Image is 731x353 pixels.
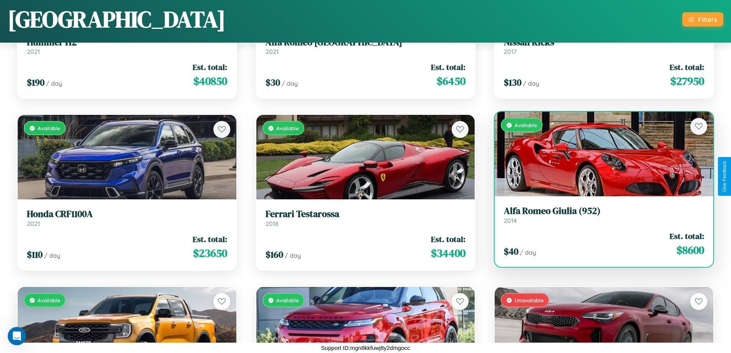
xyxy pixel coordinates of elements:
[520,249,536,256] span: / day
[523,80,539,87] span: / day
[44,252,60,259] span: / day
[8,3,226,35] h1: [GEOGRAPHIC_DATA]
[38,297,60,303] span: Available
[193,245,227,261] span: $ 23650
[266,37,466,56] a: Alfa Romeo [GEOGRAPHIC_DATA]2021
[504,76,521,89] span: $ 130
[431,245,465,261] span: $ 34400
[282,80,298,87] span: / day
[515,297,544,303] span: Unavailable
[8,327,26,345] iframe: Intercom live chat
[27,209,227,227] a: Honda CRF1100A2021
[276,297,299,303] span: Available
[682,12,723,27] button: Filters
[504,37,704,56] a: Nissan Kicks2017
[266,209,466,220] h3: Ferrari Testarossa
[38,125,60,131] span: Available
[504,48,516,55] span: 2017
[722,161,727,192] div: Give Feedback
[677,242,704,258] span: $ 8600
[27,248,43,261] span: $ 110
[321,343,410,353] p: Support ID: mgn8kkfuwj8y2dmgocc
[504,206,704,224] a: Alfa Romeo Giulia (952)2014
[193,73,227,89] span: $ 40850
[27,37,227,56] a: Hummer H22021
[670,230,704,242] span: Est. total:
[266,76,280,89] span: $ 30
[27,220,40,227] span: 2021
[27,48,40,55] span: 2021
[698,15,717,23] div: Filters
[276,125,299,131] span: Available
[266,220,279,227] span: 2018
[431,234,465,245] span: Est. total:
[504,217,517,224] span: 2014
[46,80,62,87] span: / day
[431,61,465,73] span: Est. total:
[266,248,283,261] span: $ 160
[670,73,704,89] span: $ 27950
[266,37,466,48] h3: Alfa Romeo [GEOGRAPHIC_DATA]
[266,48,279,55] span: 2021
[437,73,465,89] span: $ 6450
[504,245,518,258] span: $ 40
[27,209,227,220] h3: Honda CRF1100A
[285,252,301,259] span: / day
[504,206,704,217] h3: Alfa Romeo Giulia (952)
[27,76,45,89] span: $ 190
[193,61,227,73] span: Est. total:
[193,234,227,245] span: Est. total:
[670,61,704,73] span: Est. total:
[515,122,537,128] span: Available
[266,209,466,227] a: Ferrari Testarossa2018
